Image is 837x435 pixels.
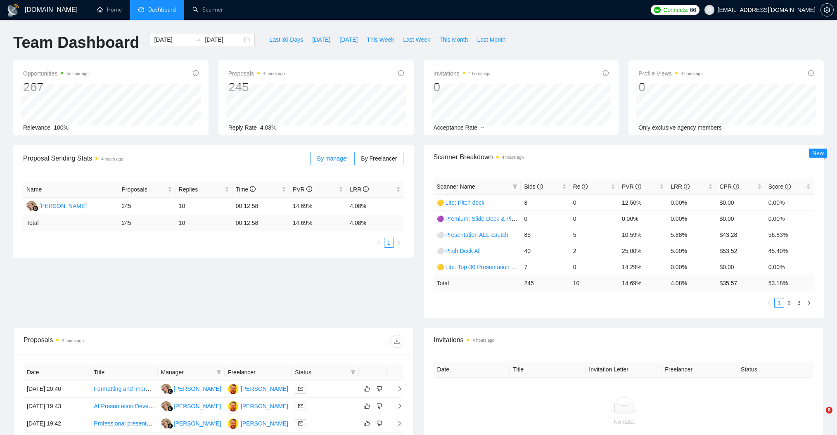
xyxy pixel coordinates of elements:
input: Start date [154,35,192,44]
td: Total [23,215,118,231]
img: JN [228,401,238,411]
th: Freelancer [662,362,737,378]
span: Invitations [434,335,814,345]
td: 45.40% [765,243,814,259]
span: Re [573,183,588,190]
button: dislike [375,384,384,394]
li: 2 [784,298,794,308]
span: info-circle [785,184,791,189]
button: Last Week [398,33,435,46]
time: 4 hours ago [469,71,491,76]
a: VZ[PERSON_NAME] [161,420,221,426]
th: Date [434,362,510,378]
span: Proposals [121,185,166,194]
button: dislike [375,401,384,411]
span: Status [295,368,347,377]
div: [PERSON_NAME] [174,402,221,411]
button: like [362,418,372,428]
td: 00:12:58 [232,215,289,231]
td: 8 [521,194,569,210]
button: left [764,298,774,308]
time: 4 hours ago [101,157,123,161]
span: filter [349,366,357,378]
span: -- [481,124,484,131]
td: 5.00% [667,243,716,259]
span: info-circle [684,184,690,189]
li: Next Page [804,298,814,308]
span: By Freelancer [361,155,397,162]
td: $ 35.57 [716,275,765,291]
td: 7 [521,259,569,275]
img: gigradar-bm.png [167,388,173,394]
img: VZ [161,401,171,411]
span: 4.08% [260,124,277,131]
div: 0 [638,79,703,95]
a: 3 [794,298,804,307]
span: Time [236,186,256,193]
td: 5 [570,227,619,243]
span: Only exclusive agency members [638,124,722,131]
th: Manager [158,364,225,381]
span: Last Month [477,35,505,44]
span: Scanner Name [437,183,475,190]
td: 10 [175,215,232,231]
a: JN[PERSON_NAME] [228,385,288,392]
span: like [364,385,370,392]
div: [PERSON_NAME] [241,384,288,393]
td: 0.00% [619,210,667,227]
span: info-circle [582,184,588,189]
span: right [390,421,403,426]
span: info-circle [363,186,369,192]
span: Scanner Breakdown [434,152,814,162]
img: VZ [161,418,171,429]
button: [DATE] [335,33,362,46]
span: left [377,240,382,245]
button: right [804,298,814,308]
th: Freelancer [225,364,292,381]
span: dislike [377,385,382,392]
a: Formatting and improving presentation design [94,385,211,392]
td: 0.00% [765,210,814,227]
img: upwork-logo.png [654,7,661,13]
td: 0.00% [667,194,716,210]
a: ⚪ Presentation ALL-cautch [437,232,508,238]
td: 14.29% [619,259,667,275]
span: like [364,403,370,409]
h1: Team Dashboard [13,33,139,52]
td: 40 [521,243,569,259]
span: This Month [439,35,468,44]
div: [PERSON_NAME] [39,201,87,210]
button: This Week [362,33,398,46]
span: info-circle [635,184,641,189]
td: Professional presentation design. [90,415,157,433]
button: [DATE] [308,33,335,46]
span: [DATE] [339,35,358,44]
td: 0.00% [765,194,814,210]
span: info-circle [603,70,609,76]
a: VZ[PERSON_NAME] [161,402,221,409]
button: This Month [435,33,472,46]
span: filter [351,370,356,375]
a: 2 [785,298,794,307]
th: Date [24,364,90,381]
div: [PERSON_NAME] [241,402,288,411]
span: Profile Views [638,69,703,78]
span: left [767,300,772,305]
div: 267 [23,79,89,95]
span: info-circle [193,70,199,76]
span: like [364,420,370,427]
td: [DATE] 20:40 [24,381,90,398]
td: Formatting and improving presentation design [90,381,157,398]
button: setting [820,3,834,17]
td: 00:12:58 [232,198,289,215]
span: New [812,150,824,156]
td: $0.00 [716,210,765,227]
span: Bids [524,183,543,190]
td: $53.52 [716,243,765,259]
th: Title [90,364,157,381]
span: info-circle [398,70,404,76]
span: PVR [293,186,312,193]
span: By manager [317,155,348,162]
td: 10.59% [619,227,667,243]
span: user [707,7,712,13]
